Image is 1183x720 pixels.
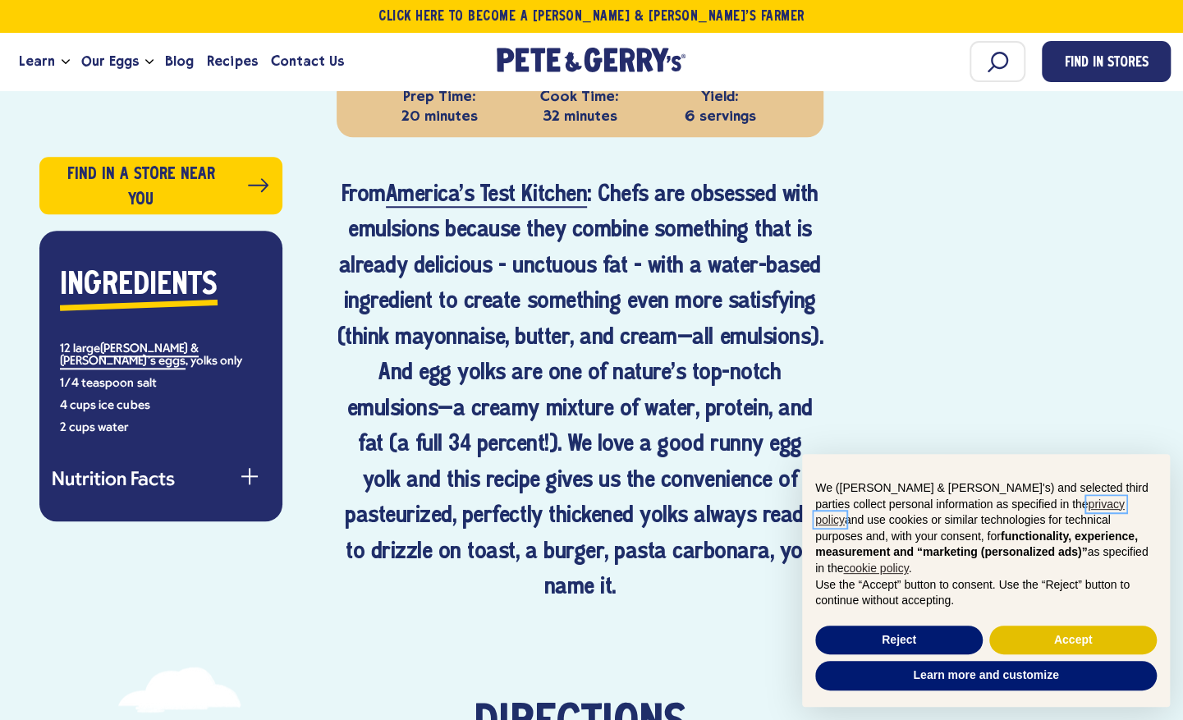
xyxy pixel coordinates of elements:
[514,87,646,126] p: 32 minutes
[52,471,270,491] button: Nutrition Facts
[264,39,351,84] a: Contact Us
[654,87,786,106] strong: Yield:
[12,39,62,84] a: Learn
[158,39,200,84] a: Blog
[815,626,983,655] button: Reject
[271,51,344,71] span: Contact Us
[815,661,1157,690] button: Learn more and customize
[815,577,1157,609] p: Use the “Accept” button to consent. Use the “Reject” button to continue without accepting.
[165,51,194,71] span: Blog
[815,480,1157,577] p: We ([PERSON_NAME] & [PERSON_NAME]'s) and selected third parties collect personal information as s...
[843,562,908,575] a: cookie policy
[53,162,228,213] span: Find in a store near you
[514,87,646,106] strong: Cook Time:
[60,400,262,412] li: 4 cups ice cubes
[386,185,587,208] a: America's Test Kitchen
[989,626,1157,655] button: Accept
[374,87,506,126] p: 20 minutes
[75,39,145,84] a: Our Eggs
[39,157,282,214] a: Find in a store near you
[970,41,1025,82] input: Search
[374,87,506,106] strong: Prep Time:
[815,498,1125,527] a: privacy policy
[1042,41,1171,82] a: Find in Stores
[1065,53,1149,75] span: Find in Stores
[60,422,262,434] li: 2 cups water
[19,51,55,71] span: Learn
[654,87,786,126] p: 6 servings
[200,39,264,84] a: Recipes
[81,51,139,71] span: Our Eggs
[60,343,262,368] li: 12 large , yolks only
[145,59,154,65] button: Open the dropdown menu for Our Eggs
[62,59,70,65] button: Open the dropdown menu for Learn
[60,271,218,300] strong: Ingredients
[207,51,257,71] span: Recipes
[337,178,823,607] h4: From : Chefs are obsessed with emulsions because they combine something that is already delicious...
[60,378,262,390] li: 1/4 teaspoon salt
[60,342,198,369] a: [PERSON_NAME] & [PERSON_NAME]'s eggs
